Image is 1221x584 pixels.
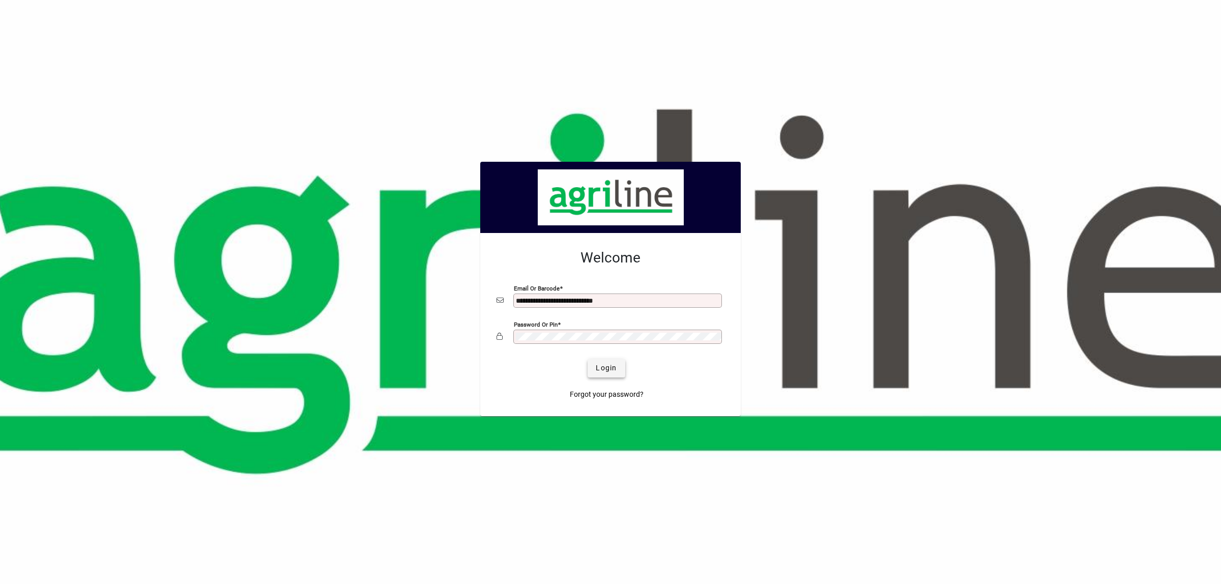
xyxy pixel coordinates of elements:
[514,284,560,291] mat-label: Email or Barcode
[514,320,558,328] mat-label: Password or Pin
[570,389,644,400] span: Forgot your password?
[497,249,724,267] h2: Welcome
[596,363,617,373] span: Login
[566,386,648,404] a: Forgot your password?
[588,359,625,377] button: Login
